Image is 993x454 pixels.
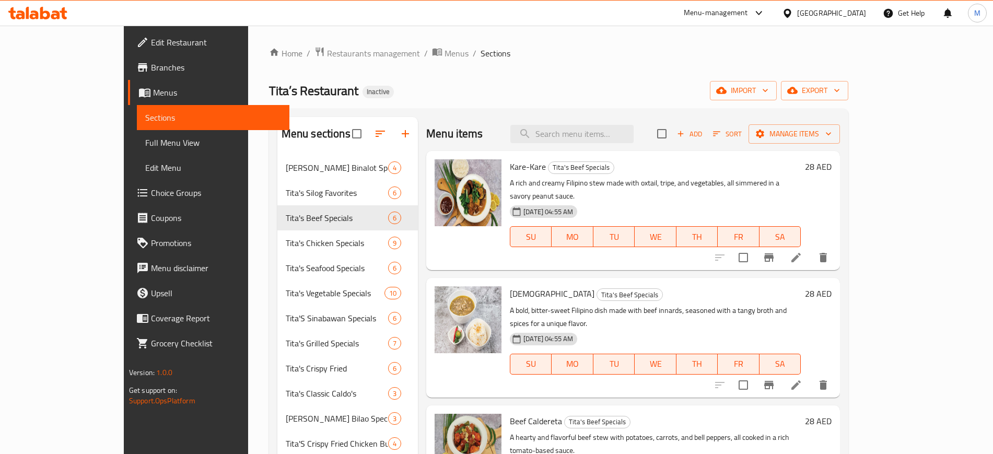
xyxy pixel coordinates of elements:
[789,84,840,97] span: export
[151,312,281,324] span: Coverage Report
[389,263,401,273] span: 6
[426,126,483,142] h2: Menu items
[128,281,289,306] a: Upsell
[510,286,594,301] span: [DEMOGRAPHIC_DATA]
[286,362,388,375] span: Tita's Crispy Fried
[432,46,469,60] a: Menus
[128,306,289,331] a: Coverage Report
[137,105,289,130] a: Sections
[286,262,388,274] div: Tita's Seafood Specials
[510,226,552,247] button: SU
[151,187,281,199] span: Choice Groups
[510,413,562,429] span: Beef Caldereta
[277,356,418,381] div: Tita's Crispy Fried6
[424,47,428,60] li: /
[153,86,281,99] span: Menus
[811,372,836,398] button: delete
[388,212,401,224] div: items
[145,161,281,174] span: Edit Menu
[286,387,388,400] span: Tita's Classic Caldo's
[597,288,663,301] div: Tita's Beef Specials
[552,354,593,375] button: MO
[128,55,289,80] a: Branches
[277,306,418,331] div: Tita'S Sinabawan Specials6
[151,262,281,274] span: Menu disclaimer
[760,354,801,375] button: SA
[286,412,388,425] span: [PERSON_NAME] Bilao Specials
[764,229,797,245] span: SA
[129,383,177,397] span: Get support on:
[732,374,754,396] span: Select to update
[385,288,401,298] span: 10
[368,121,393,146] span: Sort sections
[286,287,384,299] span: Tita's Vegetable Specials
[639,229,672,245] span: WE
[286,212,388,224] span: Tita's Beef Specials
[327,47,420,60] span: Restaurants management
[760,226,801,247] button: SA
[269,79,358,102] span: Tita’s Restaurant
[277,230,418,255] div: Tita's Chicken Specials9
[388,412,401,425] div: items
[389,364,401,374] span: 6
[314,46,420,60] a: Restaurants management
[137,130,289,155] a: Full Menu View
[790,379,802,391] a: Edit menu item
[393,121,418,146] button: Add section
[277,331,418,356] div: Tita's Grilled Specials7
[388,362,401,375] div: items
[722,229,755,245] span: FR
[137,155,289,180] a: Edit Menu
[635,354,676,375] button: WE
[128,205,289,230] a: Coupons
[388,187,401,199] div: items
[593,354,635,375] button: TU
[388,312,401,324] div: items
[548,161,614,173] span: Tita's Beef Specials
[269,46,848,60] nav: breadcrumb
[790,251,802,264] a: Edit menu item
[128,30,289,55] a: Edit Restaurant
[673,126,706,142] span: Add item
[151,337,281,350] span: Grocery Checklist
[781,81,848,100] button: export
[510,304,801,330] p: A bold, bitter-sweet Filipino dish made with beef innards, seasoned with a tangy broth and spices...
[277,180,418,205] div: Tita's Silog Favorites6
[565,416,630,428] span: Tita's Beef Specials
[389,163,401,173] span: 4
[598,229,630,245] span: TU
[388,437,401,450] div: items
[481,47,510,60] span: Sections
[388,262,401,274] div: items
[675,128,704,140] span: Add
[718,226,759,247] button: FR
[722,356,755,371] span: FR
[286,237,388,249] span: Tita's Chicken Specials
[363,87,394,96] span: Inactive
[151,61,281,74] span: Branches
[515,356,547,371] span: SU
[388,161,401,174] div: items
[435,286,501,353] img: Papaitan
[676,354,718,375] button: TH
[389,389,401,399] span: 3
[556,356,589,371] span: MO
[128,180,289,205] a: Choice Groups
[510,177,801,203] p: A rich and creamy Filipino stew made with oxtail, tripe, and vegetables, all simmered in a savory...
[389,339,401,348] span: 7
[389,213,401,223] span: 6
[286,337,388,350] span: Tita's Grilled Specials
[797,7,866,19] div: [GEOGRAPHIC_DATA]
[974,7,980,19] span: M
[277,281,418,306] div: Tita's Vegetable Specials10
[151,237,281,249] span: Promotions
[598,356,630,371] span: TU
[277,155,418,180] div: [PERSON_NAME] Binalot Specials4
[286,437,388,450] div: Tita'S Crispy Fried Chicken Buckets
[286,161,388,174] span: [PERSON_NAME] Binalot Specials
[635,226,676,247] button: WE
[346,123,368,145] span: Select all sections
